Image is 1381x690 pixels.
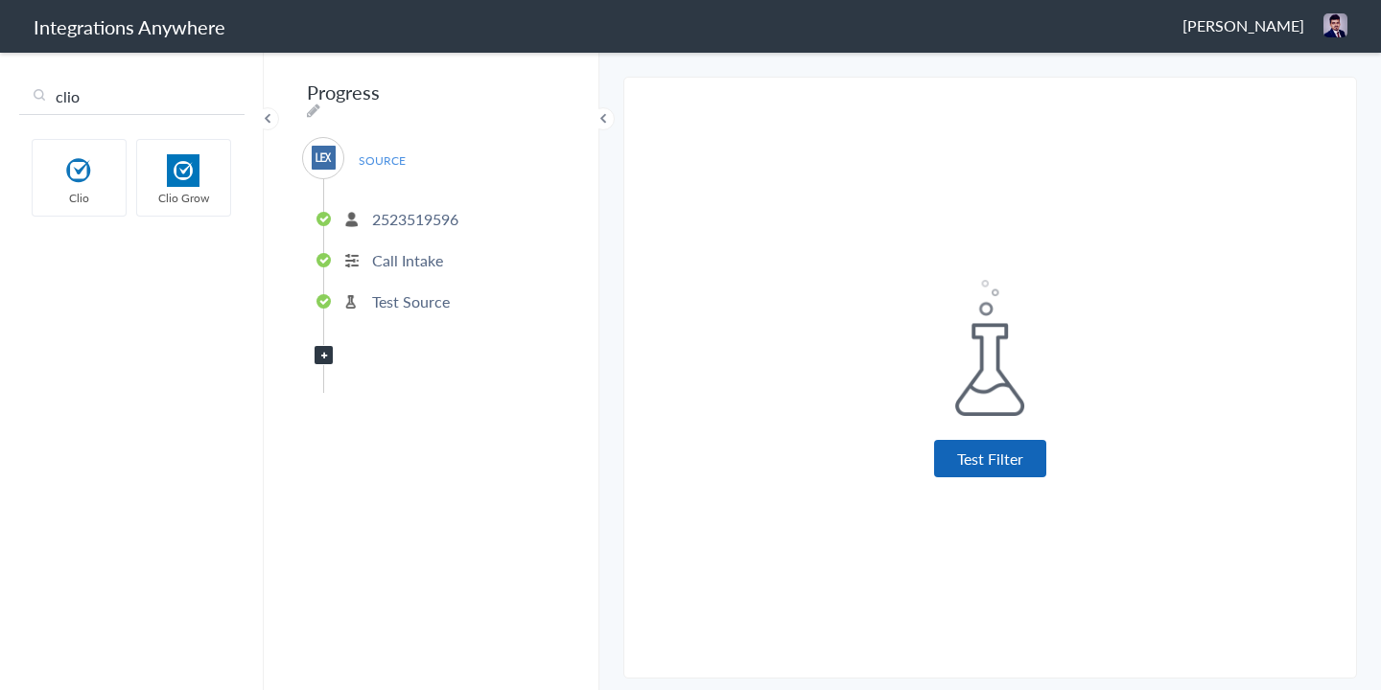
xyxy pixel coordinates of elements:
[38,154,120,187] img: clio-logo.svg
[345,148,418,173] span: SOURCE
[372,290,450,312] p: Test Source
[137,190,230,206] span: Clio Grow
[143,154,224,187] img: Clio.jpg
[1182,14,1304,36] span: [PERSON_NAME]
[312,146,336,170] img: lex-app-logo.svg
[372,208,458,230] p: 2523519596
[955,280,1025,416] img: testing.png
[19,79,245,115] input: Search...
[1323,13,1347,37] img: 6cb3bdef-2cb1-4bb6-a8e6-7bc585f3ab5e.jpeg
[934,440,1046,477] button: Test Filter
[33,190,126,206] span: Clio
[372,249,443,271] p: Call Intake
[34,13,225,40] h1: Integrations Anywhere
